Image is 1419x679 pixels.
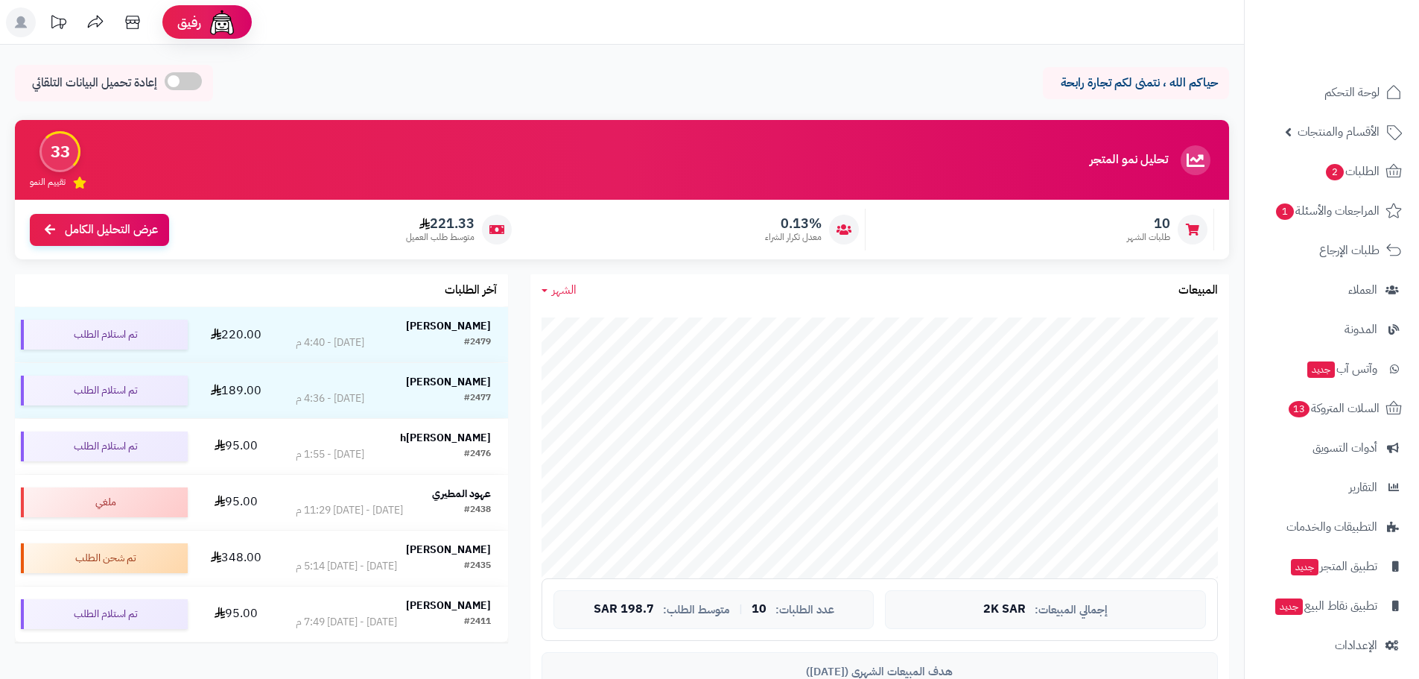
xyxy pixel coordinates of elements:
[752,603,766,616] span: 10
[1054,75,1218,92] p: حياكم الله ، نتمنى لكم تجارة رابحة
[1254,588,1410,624] a: تطبيق نقاط البيعجديد
[406,374,491,390] strong: [PERSON_NAME]
[1324,161,1380,182] span: الطلبات
[1274,200,1380,221] span: المراجعات والأسئلة
[1254,75,1410,110] a: لوحة التحكم
[194,531,279,586] td: 348.00
[1289,556,1377,577] span: تطبيق المتجر
[1291,559,1318,575] span: جديد
[464,559,491,574] div: #2435
[1254,312,1410,347] a: المدونة
[432,486,491,502] strong: عهود المطيري
[21,487,188,517] div: ملغي
[296,503,403,518] div: [DATE] - [DATE] 11:29 م
[1254,549,1410,584] a: تطبيق المتجرجديد
[1312,438,1377,458] span: أدوات التسويق
[552,281,577,299] span: الشهر
[1254,509,1410,545] a: التطبيقات والخدمات
[1127,231,1170,244] span: طلبات الشهر
[296,447,364,462] div: [DATE] - 1:55 م
[406,318,491,334] strong: [PERSON_NAME]
[1348,280,1377,300] span: العملاء
[406,231,474,244] span: متوسط طلب العميل
[1345,319,1377,340] span: المدونة
[445,284,497,297] h3: آخر الطلبات
[1254,233,1410,268] a: طلبات الإرجاع
[464,391,491,406] div: #2477
[30,176,66,189] span: تقييم النمو
[1275,599,1303,615] span: جديد
[30,214,169,246] a: عرض التحليل الكامل
[1335,635,1377,656] span: الإعدادات
[1287,398,1380,419] span: السلات المتروكة
[1254,391,1410,426] a: السلات المتروكة13
[464,615,491,630] div: #2411
[194,587,279,642] td: 95.00
[594,603,654,616] span: 198.7 SAR
[194,307,279,362] td: 220.00
[1276,203,1294,220] span: 1
[207,7,237,37] img: ai-face.png
[400,430,491,446] strong: [PERSON_NAME]h
[39,7,77,41] a: تحديثات المنصة
[21,543,188,573] div: تم شحن الطلب
[296,335,364,350] div: [DATE] - 4:40 م
[1254,628,1410,663] a: الإعدادات
[65,221,158,239] span: عرض التحليل الكامل
[296,559,397,574] div: [DATE] - [DATE] 5:14 م
[406,542,491,558] strong: [PERSON_NAME]
[1254,272,1410,308] a: العملاء
[1178,284,1218,297] h3: المبيعات
[1254,351,1410,387] a: وآتس آبجديد
[296,615,397,630] div: [DATE] - [DATE] 7:49 م
[663,604,730,616] span: متوسط الطلب:
[542,282,577,299] a: الشهر
[765,215,822,232] span: 0.13%
[1349,477,1377,498] span: التقارير
[21,599,188,629] div: تم استلام الطلب
[765,231,822,244] span: معدل تكرار الشراء
[464,335,491,350] div: #2479
[775,604,834,616] span: عدد الطلبات:
[296,391,364,406] div: [DATE] - 4:36 م
[1035,604,1108,616] span: إجمالي المبيعات:
[1254,154,1410,189] a: الطلبات2
[406,215,474,232] span: 221.33
[194,419,279,474] td: 95.00
[1324,82,1380,103] span: لوحة التحكم
[32,75,157,92] span: إعادة تحميل البيانات التلقائي
[1274,596,1377,616] span: تطبيق نقاط البيع
[1254,470,1410,505] a: التقارير
[1319,240,1380,261] span: طلبات الإرجاع
[1286,517,1377,537] span: التطبيقات والخدمات
[1254,430,1410,466] a: أدوات التسويق
[21,432,188,461] div: تم استلام الطلب
[464,503,491,518] div: #2438
[1326,164,1344,180] span: 2
[1298,121,1380,142] span: الأقسام والمنتجات
[406,598,491,613] strong: [PERSON_NAME]
[739,604,743,615] span: |
[21,376,188,405] div: تم استلام الطلب
[1307,361,1335,378] span: جديد
[177,13,201,31] span: رفيق
[983,603,1026,616] span: 2K SAR
[1127,215,1170,232] span: 10
[1090,154,1168,167] h3: تحليل نمو المتجر
[1254,193,1410,229] a: المراجعات والأسئلة1
[1289,401,1310,417] span: 13
[1306,359,1377,379] span: وآتس آب
[21,320,188,350] div: تم استلام الطلب
[464,447,491,462] div: #2476
[194,363,279,418] td: 189.00
[194,475,279,530] td: 95.00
